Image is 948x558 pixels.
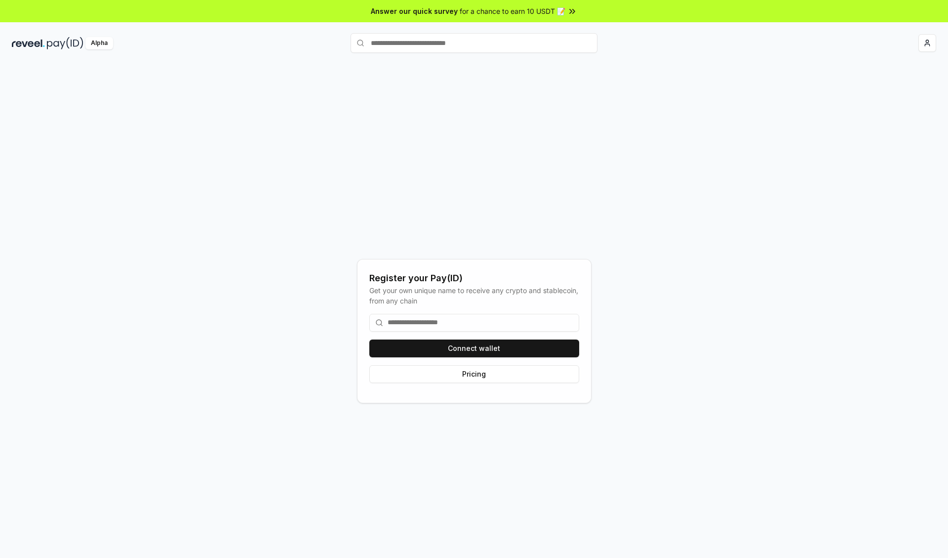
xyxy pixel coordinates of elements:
div: Alpha [85,37,113,49]
span: for a chance to earn 10 USDT 📝 [460,6,565,16]
div: Get your own unique name to receive any crypto and stablecoin, from any chain [369,285,579,306]
button: Connect wallet [369,340,579,357]
img: reveel_dark [12,37,45,49]
button: Pricing [369,365,579,383]
div: Register your Pay(ID) [369,271,579,285]
span: Answer our quick survey [371,6,458,16]
img: pay_id [47,37,83,49]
